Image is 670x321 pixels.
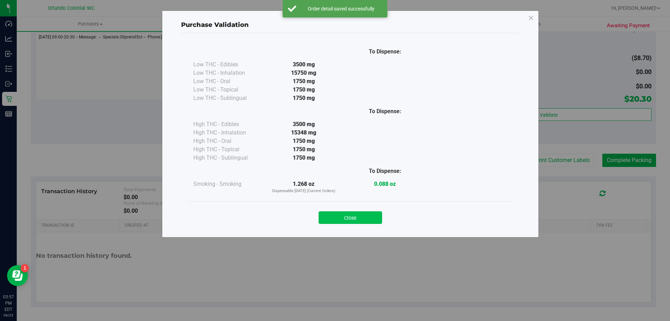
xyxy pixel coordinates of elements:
[263,188,344,194] p: Dispensable [DATE] (Current Orders)
[374,181,396,187] strong: 0.088 oz
[263,120,344,129] div: 3500 mg
[193,154,263,162] div: High THC - Sublingual
[193,129,263,137] div: High THC - Inhalation
[7,265,28,286] iframe: Resource center
[181,21,249,29] span: Purchase Validation
[263,86,344,94] div: 1750 mg
[319,211,382,224] button: Close
[263,137,344,145] div: 1750 mg
[263,129,344,137] div: 15348 mg
[263,154,344,162] div: 1750 mg
[263,145,344,154] div: 1750 mg
[300,5,382,12] div: Order detail saved successfully
[263,60,344,69] div: 3500 mg
[193,94,263,102] div: Low THC - Sublingual
[344,107,426,116] div: To Dispense:
[263,77,344,86] div: 1750 mg
[344,48,426,56] div: To Dispense:
[193,145,263,154] div: High THC - Topical
[263,69,344,77] div: 15750 mg
[193,69,263,77] div: Low THC - Inhalation
[193,180,263,188] div: Smoking - Smoking
[21,264,29,272] iframe: Resource center unread badge
[344,167,426,175] div: To Dispense:
[263,180,344,194] div: 1.268 oz
[193,60,263,69] div: Low THC - Edibles
[193,120,263,129] div: High THC - Edibles
[193,86,263,94] div: Low THC - Topical
[193,137,263,145] div: High THC - Oral
[193,77,263,86] div: Low THC - Oral
[263,94,344,102] div: 1750 mg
